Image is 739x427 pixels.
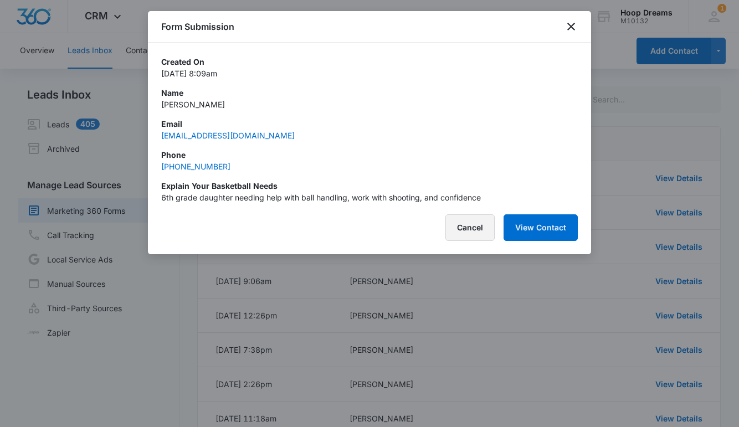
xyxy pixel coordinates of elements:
[161,162,230,171] a: [PHONE_NUMBER]
[161,192,578,203] p: 6th grade daughter needing help with ball handling, work with shooting, and confidence
[504,214,578,241] button: View Contact
[445,214,495,241] button: Cancel
[161,87,578,99] p: Name
[161,149,578,161] p: Phone
[161,131,295,140] a: [EMAIL_ADDRESS][DOMAIN_NAME]
[161,68,578,79] p: [DATE] 8:09am
[161,99,578,110] p: [PERSON_NAME]
[564,20,578,33] button: close
[161,180,578,192] p: Explain your basketball needs
[161,118,578,130] p: Email
[161,20,234,33] h1: Form Submission
[161,56,578,68] p: Created On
